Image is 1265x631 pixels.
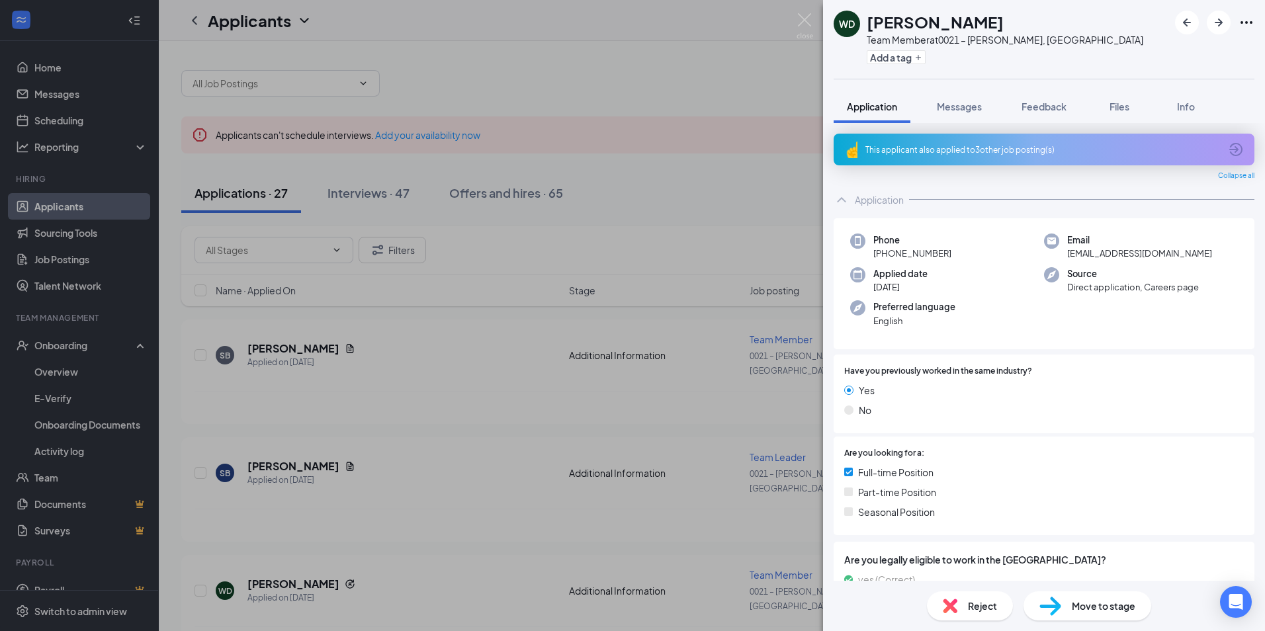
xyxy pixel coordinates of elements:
[1211,15,1227,30] svg: ArrowRight
[1179,15,1195,30] svg: ArrowLeftNew
[873,267,928,280] span: Applied date
[858,465,934,480] span: Full-time Position
[847,101,897,112] span: Application
[867,50,926,64] button: PlusAdd a tag
[865,144,1220,155] div: This applicant also applied to 3 other job posting(s)
[844,447,924,460] span: Are you looking for a:
[1067,267,1199,280] span: Source
[873,300,955,314] span: Preferred language
[839,17,855,30] div: WD
[968,599,997,613] span: Reject
[873,280,928,294] span: [DATE]
[858,505,935,519] span: Seasonal Position
[873,233,951,247] span: Phone
[858,485,936,499] span: Part-time Position
[844,365,1032,378] span: Have you previously worked in the same industry?
[914,54,922,62] svg: Plus
[844,552,1244,567] span: Are you legally eligible to work in the [GEOGRAPHIC_DATA]?
[858,572,915,587] span: yes (Correct)
[867,11,1004,33] h1: [PERSON_NAME]
[873,314,955,327] span: English
[1239,15,1254,30] svg: Ellipses
[1207,11,1231,34] button: ArrowRight
[834,192,850,208] svg: ChevronUp
[859,383,875,398] span: Yes
[1177,101,1195,112] span: Info
[873,247,951,260] span: [PHONE_NUMBER]
[1175,11,1199,34] button: ArrowLeftNew
[1220,586,1252,618] div: Open Intercom Messenger
[867,33,1143,46] div: Team Member at 0021 – [PERSON_NAME], [GEOGRAPHIC_DATA]
[1067,247,1212,260] span: [EMAIL_ADDRESS][DOMAIN_NAME]
[1072,599,1135,613] span: Move to stage
[855,193,904,206] div: Application
[1067,233,1212,247] span: Email
[1067,280,1199,294] span: Direct application, Careers page
[859,403,871,417] span: No
[937,101,982,112] span: Messages
[1022,101,1067,112] span: Feedback
[1228,142,1244,157] svg: ArrowCircle
[1218,171,1254,181] span: Collapse all
[1110,101,1129,112] span: Files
